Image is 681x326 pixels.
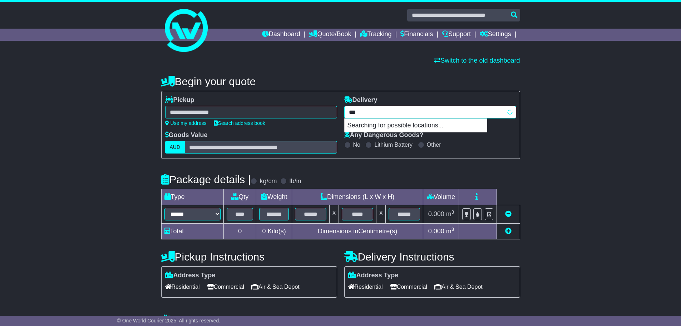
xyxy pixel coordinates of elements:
span: Commercial [390,281,427,292]
td: Weight [256,189,292,205]
a: Tracking [360,29,391,41]
td: x [330,205,339,224]
a: Switch to the old dashboard [434,57,520,64]
label: Other [427,141,441,148]
label: No [353,141,360,148]
span: Residential [165,281,200,292]
h4: Begin your quote [161,76,520,87]
td: Volume [423,189,459,205]
span: m [446,210,454,218]
a: Dashboard [262,29,300,41]
span: 0.000 [428,228,444,235]
label: Pickup [165,96,194,104]
a: Support [442,29,471,41]
span: Commercial [207,281,244,292]
sup: 3 [451,209,454,215]
a: Remove this item [505,210,512,218]
span: m [446,228,454,235]
a: Quote/Book [309,29,351,41]
a: Settings [480,29,511,41]
td: 0 [224,224,256,239]
span: Air & Sea Depot [434,281,483,292]
td: Type [161,189,224,205]
h4: Warranty & Insurance [161,314,520,326]
label: Lithium Battery [374,141,413,148]
h4: Package details | [161,174,251,185]
typeahead: Please provide city [344,106,516,118]
label: kg/cm [260,177,277,185]
h4: Pickup Instructions [161,251,337,263]
label: Address Type [348,272,399,279]
span: 0 [262,228,266,235]
span: Residential [348,281,383,292]
a: Use my address [165,120,207,126]
td: Dimensions in Centimetre(s) [292,224,423,239]
label: lb/in [289,177,301,185]
td: x [376,205,386,224]
td: Total [161,224,224,239]
td: Kilo(s) [256,224,292,239]
label: Delivery [344,96,377,104]
label: Goods Value [165,131,208,139]
a: Financials [400,29,433,41]
span: Air & Sea Depot [251,281,300,292]
label: Any Dangerous Goods? [344,131,424,139]
h4: Delivery Instructions [344,251,520,263]
label: Address Type [165,272,216,279]
td: Qty [224,189,256,205]
span: © One World Courier 2025. All rights reserved. [117,318,221,323]
span: 0.000 [428,210,444,218]
td: Dimensions (L x W x H) [292,189,423,205]
a: Search address book [214,120,265,126]
p: Searching for possible locations... [345,119,487,132]
a: Add new item [505,228,512,235]
label: AUD [165,141,185,154]
sup: 3 [451,227,454,232]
